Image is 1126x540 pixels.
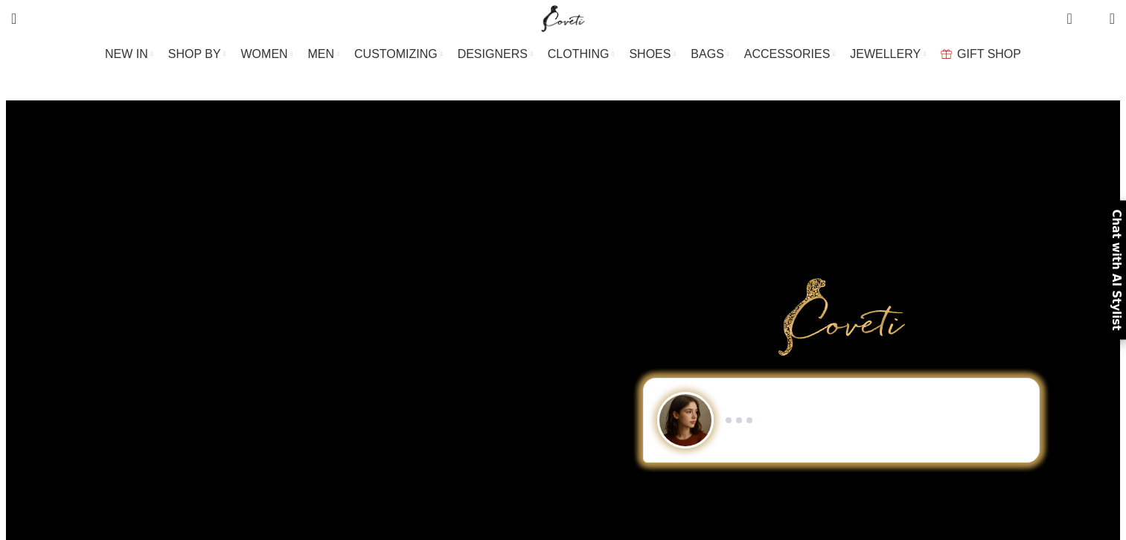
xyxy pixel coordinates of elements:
a: NEW IN [105,39,153,69]
a: Search [4,4,24,33]
span: CUSTOMIZING [354,47,438,61]
a: BAGS [691,39,729,69]
div: Main navigation [4,39,1122,69]
a: SHOP BY [168,39,226,69]
span: 0 [1087,15,1098,26]
span: SHOES [629,47,671,61]
a: GIFT SHOP [941,39,1021,69]
div: Chat to Shop demo [581,378,1101,463]
span: BAGS [691,47,723,61]
span: CLOTHING [548,47,610,61]
span: DESIGNERS [458,47,528,61]
a: CUSTOMIZING [354,39,443,69]
a: MEN [308,39,339,69]
a: CLOTHING [548,39,615,69]
a: ACCESSORIES [744,39,836,69]
span: MEN [308,47,335,61]
a: Site logo [538,11,588,24]
span: NEW IN [105,47,148,61]
div: My Wishlist [1084,4,1098,33]
img: GiftBag [941,49,952,59]
span: SHOP BY [168,47,221,61]
a: DESIGNERS [458,39,533,69]
a: WOMEN [241,39,293,69]
a: SHOES [629,39,676,69]
a: JEWELLERY [850,39,926,69]
span: 0 [1068,7,1079,19]
a: 0 [1059,4,1079,33]
img: Primary Gold [778,278,905,356]
span: GIFT SHOP [957,47,1021,61]
span: WOMEN [241,47,288,61]
span: JEWELLERY [850,47,921,61]
span: ACCESSORIES [744,47,831,61]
